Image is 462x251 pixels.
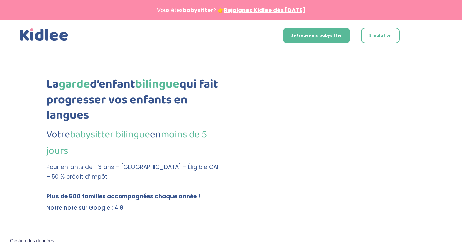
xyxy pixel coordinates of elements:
a: Je trouve ma babysitter [283,28,350,43]
span: Gestion des données [10,238,54,244]
p: Notre note sur Google : 4.8 [46,203,221,213]
img: Anniversaire [141,232,193,246]
span: garde [59,75,90,94]
h1: La d’enfant qui fait progresser vos enfants en langues [46,77,221,126]
img: Mercredi [46,232,112,247]
span: en [150,127,161,143]
span: Vous êtes ? 👉 [157,6,305,14]
a: Simulation [361,28,400,43]
span: Votre [46,127,70,143]
img: logo_kidlee_bleu [18,27,69,43]
span: moins de 5 jours [46,127,207,159]
span: Pour enfants de +3 ans – [GEOGRAPHIC_DATA] – Éligible CAF + 50 % crédit d’impôt [46,163,220,181]
span: babysitter bilingue [70,127,150,143]
span: bilingue [135,75,179,94]
a: Rejoignez Kidlee dès [DATE] [224,6,305,14]
img: Sortie decole [46,214,105,228]
img: weekends [131,214,194,228]
b: Plus de 500 familles accompagnées chaque année ! [46,192,200,200]
strong: babysitter [183,6,213,14]
button: Gestion des données [6,234,58,248]
a: Kidlee Logo [18,27,69,43]
img: Français [235,34,241,38]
